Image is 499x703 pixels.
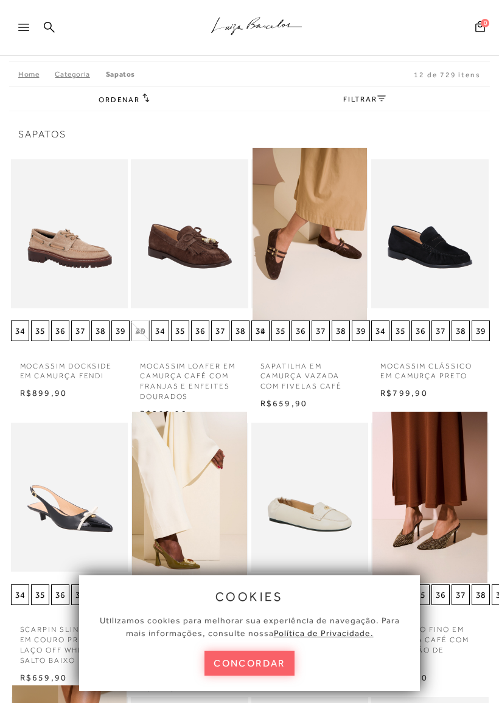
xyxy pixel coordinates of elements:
[371,354,489,382] a: MOCASSIM CLÁSSICO EM CAMURÇA PRETO
[391,320,410,341] button: 35
[481,19,489,27] span: 0
[31,584,49,605] button: 35
[251,354,369,392] a: SAPATILHA EM CAMURÇA VAZADA COM FIVELAS CAFÉ
[431,320,450,341] button: 37
[372,412,487,584] a: MULE BICO FINO EM CAMURÇA CAFÉ COM APLICAÇÃO DE ILHÓSES MULE BICO FINO EM CAMURÇA CAFÉ COM APLICA...
[132,412,247,584] img: SCARPIN SLINGBACK EM VERNIZ VERDE ASPARGO COM APLIQUE METÁLICO E SALTO FLARE
[12,148,127,320] img: MOCASSIM DOCKSIDE EM CAMURÇA FENDI
[372,148,487,320] img: MOCASSIM CLÁSSICO EM CAMURÇA PRETO
[251,320,270,341] button: 34
[11,354,128,382] a: MOCASSIM DOCKSIDE EM CAMURÇA FENDI
[51,320,69,341] button: 36
[352,320,370,341] button: 39
[171,320,189,341] button: 35
[343,95,386,103] a: FILTRAR
[253,412,368,584] a: SLIPPER EM COURO OFF-WHITE COM ELÁSTICO TRASEIRO SLIPPER EM COURO OFF-WHITE COM ELÁSTICO TRASEIRO
[332,320,350,341] button: 38
[211,320,229,341] button: 37
[18,70,55,78] a: Home
[91,320,110,341] button: 38
[12,412,127,584] img: SCARPIN SLINGBACK EM COURO PRETO COM LAÇO OFF WHITE E SALTO BAIXO
[106,70,135,78] a: Sapatos
[452,584,470,605] button: 37
[253,148,368,320] img: SAPATILHA EM CAMURÇA VAZADA COM FIVELAS CAFÉ
[472,584,490,605] button: 38
[411,320,430,341] button: 36
[11,320,29,341] button: 34
[274,628,374,638] a: Política de Privacidade.
[380,388,428,398] span: R$799,90
[291,320,310,341] button: 36
[51,584,69,605] button: 36
[18,130,481,139] span: Sapatos
[204,651,295,676] button: concordar
[472,20,489,36] button: 0
[131,320,149,341] button: 33
[452,320,470,341] button: 38
[372,148,487,320] a: MOCASSIM CLÁSSICO EM CAMURÇA PRETO MOCASSIM CLÁSSICO EM CAMURÇA PRETO
[12,148,127,320] a: MOCASSIM DOCKSIDE EM CAMURÇA FENDI MOCASSIM DOCKSIDE EM CAMURÇA FENDI
[253,148,368,320] a: SAPATILHA EM CAMURÇA VAZADA COM FIVELAS CAFÉ SAPATILHA EM CAMURÇA VAZADA COM FIVELAS CAFÉ
[431,584,450,605] button: 36
[55,70,105,78] a: Categoria
[253,412,368,584] img: SLIPPER EM COURO OFF-WHITE COM ELÁSTICO TRASEIRO
[20,388,68,398] span: R$899,90
[215,590,284,603] span: cookies
[111,320,130,341] button: 39
[99,95,140,104] span: Ordenar
[191,320,209,341] button: 36
[472,320,490,341] button: 39
[71,320,89,341] button: 37
[260,398,308,408] span: R$659,90
[100,615,400,638] span: Utilizamos cookies para melhorar sua experiência de navegação. Para mais informações, consulte nossa
[11,584,29,605] button: 34
[414,71,481,79] span: 12 de 729 itens
[231,320,249,341] button: 38
[11,617,128,665] a: SCARPIN SLINGBACK EM COURO PRETO COM LAÇO OFF WHITE E SALTO BAIXO
[140,409,187,418] span: R$899,90
[132,412,247,584] a: SCARPIN SLINGBACK EM VERNIZ VERDE ASPARGO COM APLIQUE METÁLICO E SALTO FLARE SCARPIN SLINGBACK EM...
[312,320,330,341] button: 37
[131,354,248,402] a: MOCASSIM LOAFER EM CAMURÇA CAFÉ COM FRANJAS E ENFEITES DOURADOS
[20,673,68,682] span: R$659,90
[151,320,169,341] button: 34
[271,320,290,341] button: 35
[372,412,487,584] img: MULE BICO FINO EM CAMURÇA CAFÉ COM APLICAÇÃO DE ILHÓSES
[132,148,247,320] img: MOCASSIM LOAFER EM CAMURÇA CAFÉ COM FRANJAS E ENFEITES DOURADOS
[31,320,49,341] button: 35
[371,320,389,341] button: 34
[12,412,127,584] a: SCARPIN SLINGBACK EM COURO PRETO COM LAÇO OFF WHITE E SALTO BAIXO SCARPIN SLINGBACK EM COURO PRET...
[132,148,247,320] a: MOCASSIM LOAFER EM CAMURÇA CAFÉ COM FRANJAS E ENFEITES DOURADOS MOCASSIM LOAFER EM CAMURÇA CAFÉ C...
